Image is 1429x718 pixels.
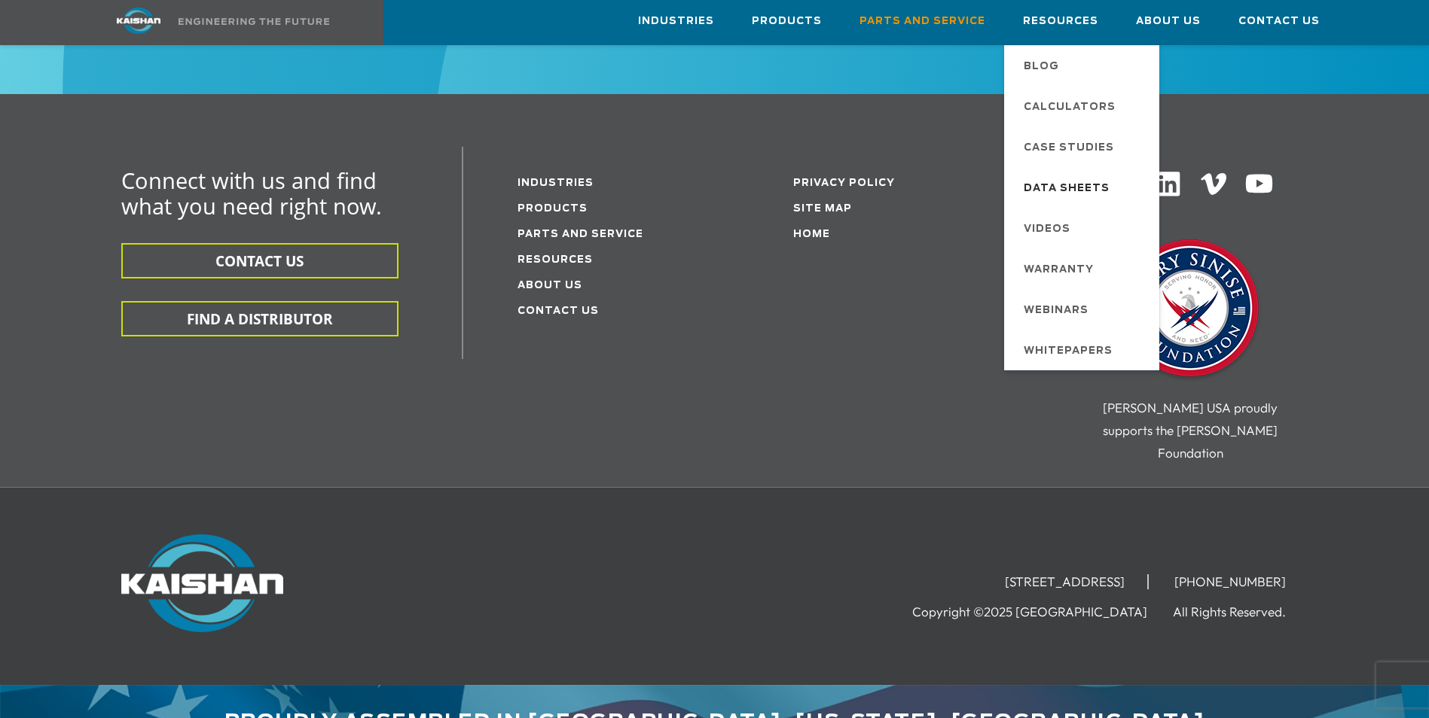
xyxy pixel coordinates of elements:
[1136,13,1201,30] span: About Us
[752,1,822,41] a: Products
[518,230,643,239] a: Parts and service
[1024,298,1089,324] span: Webinars
[1115,235,1266,385] img: Gary Sinise Foundation
[1024,339,1113,364] span: Whitepapers
[1024,95,1116,120] span: Calculators
[1009,167,1159,208] a: Data Sheets
[793,178,895,188] a: Privacy Policy
[1024,135,1114,161] span: Case Studies
[518,178,594,188] a: Industries
[1153,169,1183,199] img: Linkedin
[793,230,830,239] a: Home
[518,306,599,316] a: Contact Us
[1024,257,1094,283] span: Warranty
[1009,208,1159,248] a: Videos
[121,243,398,278] button: CONTACT US
[1152,574,1308,589] li: [PHONE_NUMBER]
[638,13,714,30] span: Industries
[121,301,398,336] button: FIND A DISTRIBUTOR
[860,13,985,30] span: Parts and Service
[1024,217,1070,242] span: Videos
[1173,604,1308,619] li: All Rights Reserved.
[1009,86,1159,126] a: Calculators
[121,534,283,632] img: Kaishan
[1103,400,1278,461] span: [PERSON_NAME] USA proudly supports the [PERSON_NAME] Foundation
[860,1,985,41] a: Parts and Service
[1238,13,1320,30] span: Contact Us
[1023,13,1098,30] span: Resources
[793,204,852,214] a: Site Map
[1023,1,1098,41] a: Resources
[1009,330,1159,370] a: Whitepapers
[1009,45,1159,86] a: Blog
[982,574,1149,589] li: [STREET_ADDRESS]
[752,13,822,30] span: Products
[1201,173,1226,195] img: Vimeo
[1136,1,1201,41] a: About Us
[1009,289,1159,330] a: Webinars
[121,166,382,221] span: Connect with us and find what you need right now.
[518,204,588,214] a: Products
[1009,126,1159,167] a: Case Studies
[1238,1,1320,41] a: Contact Us
[912,604,1170,619] li: Copyright ©2025 [GEOGRAPHIC_DATA]
[1009,248,1159,289] a: Warranty
[518,281,582,291] a: About Us
[1244,169,1274,199] img: Youtube
[638,1,714,41] a: Industries
[82,8,195,34] img: kaishan logo
[1024,54,1059,80] span: Blog
[179,18,329,25] img: Engineering the future
[518,255,593,265] a: Resources
[1024,176,1110,202] span: Data Sheets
